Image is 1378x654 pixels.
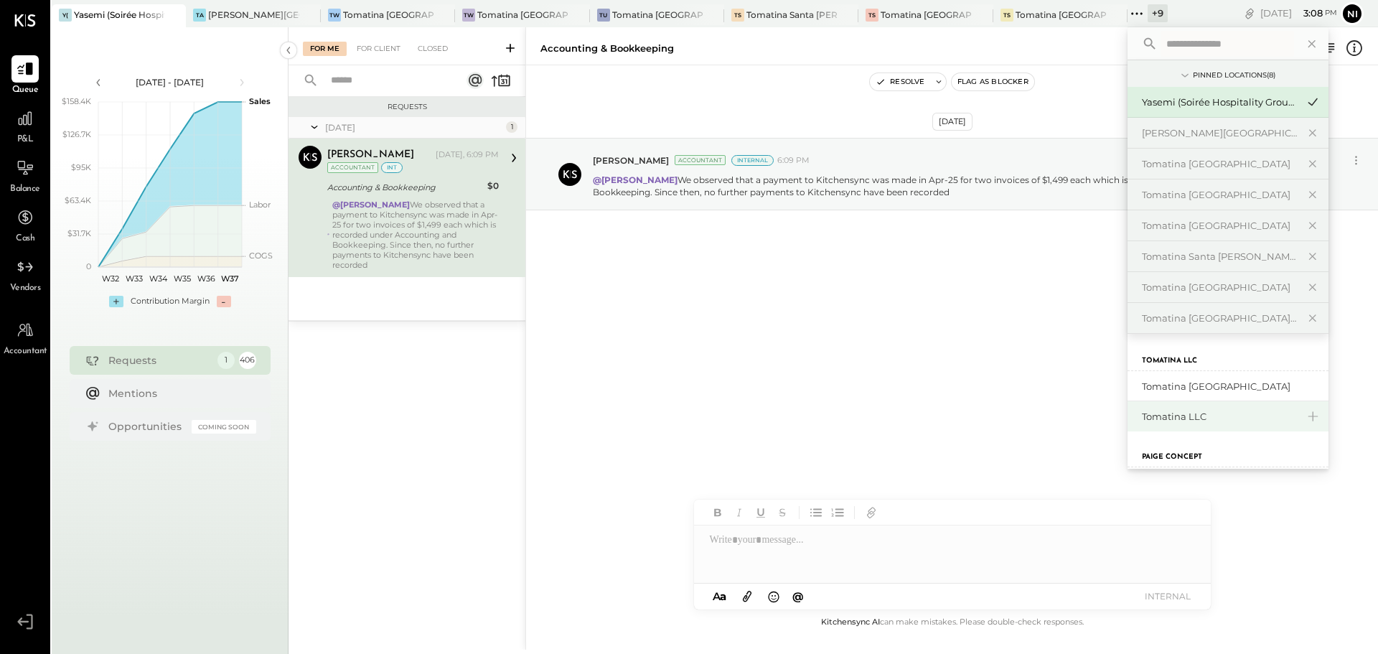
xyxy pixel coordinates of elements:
[828,503,847,522] button: Ordered List
[343,9,433,21] div: Tomatina [GEOGRAPHIC_DATA]
[597,9,610,22] div: TU
[1142,380,1321,393] div: Tomatina [GEOGRAPHIC_DATA]
[746,9,837,21] div: Tomatina Santa [PERSON_NAME]
[350,42,408,56] div: For Client
[593,154,669,167] span: [PERSON_NAME]
[788,587,808,605] button: @
[1193,70,1275,80] div: Pinned Locations ( 8 )
[239,352,256,369] div: 406
[540,42,674,55] div: Accounting & Bookkeeping
[62,129,91,139] text: $126.7K
[1142,188,1297,202] div: Tomatina [GEOGRAPHIC_DATA]
[67,228,91,238] text: $31.7K
[881,9,971,21] div: Tomatina [GEOGRAPHIC_DATA]
[131,296,210,307] div: Contribution Margin
[173,274,190,284] text: W35
[1,317,50,358] a: Accountant
[777,155,810,167] span: 6:09 PM
[751,503,770,522] button: Underline
[62,96,91,106] text: $158.4K
[1242,6,1257,21] div: copy link
[296,102,518,112] div: Requests
[217,296,231,307] div: -
[1139,587,1196,606] button: INTERNAL
[1142,250,1297,263] div: Tomatina Santa [PERSON_NAME]
[731,155,774,166] div: Internal
[149,274,167,284] text: W34
[249,251,273,261] text: COGS
[1142,95,1297,109] div: Yasemi (Soirée Hospitality Group)
[1142,452,1202,462] label: Paige Concept
[1,154,50,196] a: Balance
[109,76,231,88] div: [DATE] - [DATE]
[708,589,731,604] button: Aa
[506,121,517,133] div: 1
[381,162,403,173] div: int
[217,352,235,369] div: 1
[1142,312,1297,325] div: Tomatina [GEOGRAPHIC_DATA][PERSON_NAME]
[65,195,91,205] text: $63.4K
[1,253,50,295] a: Vendors
[1142,356,1197,366] label: Tomatina LLC
[1260,6,1337,20] div: [DATE]
[773,503,792,522] button: Strikethrough
[249,96,271,106] text: Sales
[332,200,410,210] strong: @[PERSON_NAME]
[208,9,299,21] div: [PERSON_NAME][GEOGRAPHIC_DATA]
[327,162,378,173] div: Accountant
[1148,4,1168,22] div: + 9
[436,149,499,161] div: [DATE], 6:09 PM
[325,121,502,134] div: [DATE]
[862,503,881,522] button: Add URL
[730,503,749,522] button: Italic
[193,9,206,22] div: TA
[74,9,164,21] div: Yasemi (Soirée Hospitality Group)
[1000,9,1013,22] div: TS
[1016,9,1106,21] div: Tomatina [GEOGRAPHIC_DATA][PERSON_NAME]
[1142,157,1297,171] div: Tomatina [GEOGRAPHIC_DATA]
[108,386,249,401] div: Mentions
[101,274,118,284] text: W32
[807,503,825,522] button: Unordered List
[108,419,184,434] div: Opportunities
[870,73,930,90] button: Resolve
[10,183,40,196] span: Balance
[593,174,678,185] strong: @[PERSON_NAME]
[708,503,727,522] button: Bold
[731,9,744,22] div: TS
[932,113,972,131] div: [DATE]
[952,73,1034,90] button: Flag as Blocker
[1142,126,1297,140] div: [PERSON_NAME][GEOGRAPHIC_DATA]
[1,204,50,246] a: Cash
[108,353,210,368] div: Requests
[866,9,878,22] div: TS
[10,282,41,295] span: Vendors
[71,162,91,172] text: $95K
[487,179,499,193] div: $0
[593,174,1328,198] p: We observed that a payment to Kitchensync was made in Apr-25 for two invoices of $1,499 each whic...
[59,9,72,22] div: Y(
[328,9,341,22] div: TW
[192,420,256,434] div: Coming Soon
[1,55,50,97] a: Queue
[4,345,47,358] span: Accountant
[1142,281,1297,294] div: Tomatina [GEOGRAPHIC_DATA]
[327,180,483,195] div: Accounting & Bookkeeping
[1341,2,1364,25] button: Ni
[411,42,455,56] div: Closed
[1,105,50,146] a: P&L
[12,84,39,97] span: Queue
[675,155,726,165] div: Accountant
[612,9,703,21] div: Tomatina [GEOGRAPHIC_DATA]
[17,134,34,146] span: P&L
[477,9,568,21] div: Tomatina [GEOGRAPHIC_DATA]
[792,589,804,603] span: @
[86,261,91,271] text: 0
[1142,410,1297,424] div: Tomatina LLC
[1142,219,1297,233] div: Tomatina [GEOGRAPHIC_DATA]
[327,148,414,162] div: [PERSON_NAME]
[249,200,271,210] text: Labor
[197,274,215,284] text: W36
[332,200,499,270] div: We observed that a payment to Kitchensync was made in Apr-25 for two invoices of $1,499 each whic...
[720,589,726,603] span: a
